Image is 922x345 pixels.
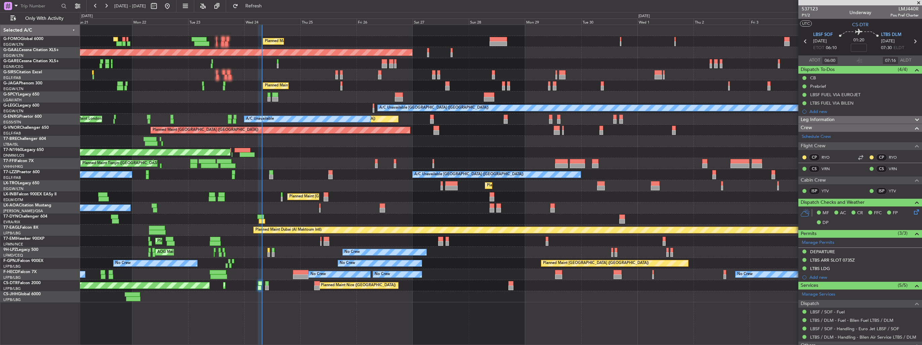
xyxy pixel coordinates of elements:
[810,326,899,332] a: LBSF / SOF - Handling - Euro Jet LBSF / SOF
[543,258,649,268] div: Planned Maint [GEOGRAPHIC_DATA] ([GEOGRAPHIC_DATA])
[3,237,44,241] a: T7-EMIHawker 900XP
[3,203,51,207] a: LX-AOACitation Mustang
[3,175,21,180] a: EGLF/FAB
[889,188,904,194] a: YTV
[809,274,919,280] div: Add new
[801,124,812,132] span: Crew
[3,270,18,274] span: F-HECD
[3,131,21,136] a: EGLF/FAB
[3,215,18,219] span: T7-DYN
[310,269,326,279] div: No Crew
[3,186,24,191] a: EGGW/LTN
[810,334,916,340] a: LTBS / DLM - Handling - Bilen Air Service LTBS / DLM
[115,258,131,268] div: No Crew
[893,45,904,51] span: ELDT
[801,300,819,308] span: Dispatch
[637,18,694,25] div: Wed 1
[3,297,21,302] a: LFPB/LBG
[881,45,892,51] span: 07:30
[3,70,16,74] span: G-SIRS
[849,9,871,16] div: Underway
[750,18,806,25] div: Fri 3
[3,137,46,141] a: T7-BREChallenger 604
[244,18,300,25] div: Wed 24
[3,226,20,230] span: T7-EAGL
[153,125,258,135] div: Planned Maint [GEOGRAPHIC_DATA] ([GEOGRAPHIC_DATA])
[265,81,371,91] div: Planned Maint [GEOGRAPHIC_DATA] ([GEOGRAPHIC_DATA])
[3,286,21,291] a: LFPB/LBG
[3,126,20,130] span: G-VNOR
[3,226,38,230] a: T7-EAGLFalcon 8X
[7,13,73,24] button: Only With Activity
[801,282,818,290] span: Services
[898,230,908,237] span: (3/3)
[822,56,838,65] input: --:--
[413,18,469,25] div: Sat 27
[3,170,17,174] span: T7-LZZI
[525,18,581,25] div: Mon 29
[876,154,887,161] div: CP
[3,148,44,152] a: T7-N1960Legacy 650
[809,187,820,195] div: ISP
[3,248,17,252] span: 9H-LPZ
[3,48,59,52] a: G-GAALCessna Citation XLS+
[3,48,19,52] span: G-GAAL
[3,142,18,147] a: LTBA/ISL
[3,92,39,97] a: G-SPCYLegacy 650
[3,159,15,163] span: T7-FFI
[3,109,24,114] a: EGGW/LTN
[809,154,820,161] div: CP
[823,210,829,217] span: MF
[246,114,274,124] div: A/C Unavailable
[3,170,40,174] a: T7-LZZIPraetor 600
[810,266,830,271] div: LTBS LDG
[76,18,132,25] div: Sun 21
[379,103,489,113] div: A/C Unavailable [GEOGRAPHIC_DATA] ([GEOGRAPHIC_DATA])
[889,154,904,160] a: RYO
[3,115,42,119] a: G-ENRGPraetor 600
[157,236,221,246] div: Planned Maint [GEOGRAPHIC_DATA]
[229,1,270,11] button: Refresh
[3,104,18,108] span: G-LEGC
[810,92,861,98] div: LBSF FUEL VIA EUROJET
[3,37,43,41] a: G-FOMOGlobal 6000
[3,104,39,108] a: G-LEGCLegacy 600
[340,258,355,268] div: No Crew
[3,281,41,285] a: CS-DTRFalcon 2000
[3,259,18,263] span: F-GPNJ
[414,169,523,180] div: A/C Unavailable [GEOGRAPHIC_DATA] ([GEOGRAPHIC_DATA])
[822,154,837,160] a: RYO
[188,18,244,25] div: Tue 23
[3,86,24,91] a: EGGW/LTN
[813,32,833,38] span: LBSF SOF
[898,66,908,73] span: (4/4)
[3,192,16,196] span: LX-INB
[900,57,911,64] span: ALDT
[876,187,887,195] div: ISP
[881,32,902,38] span: LTBS DLM
[3,153,24,158] a: DNMM/LOS
[3,259,43,263] a: F-GPNJFalcon 900EX
[822,188,837,194] a: YTV
[801,230,816,238] span: Permits
[3,64,24,69] a: EGNR/CEG
[3,264,21,269] a: LFPB/LBG
[3,137,17,141] span: T7-BRE
[822,166,837,172] a: VRN
[737,269,753,279] div: No Crew
[3,292,41,296] a: CS-JHHGlobal 6000
[882,56,898,65] input: --:--
[802,12,818,18] span: P1/2
[469,18,525,25] div: Sun 28
[3,215,47,219] a: T7-DYNChallenger 604
[3,208,43,214] a: [PERSON_NAME]/QSA
[823,220,829,226] span: DP
[800,21,812,27] button: UTC
[876,165,887,172] div: CS
[3,59,19,63] span: G-GARE
[3,242,23,247] a: LFMN/NCE
[809,165,820,172] div: CS
[813,45,824,51] span: ETOT
[802,133,831,140] a: Schedule Crew
[801,142,826,150] span: Flight Crew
